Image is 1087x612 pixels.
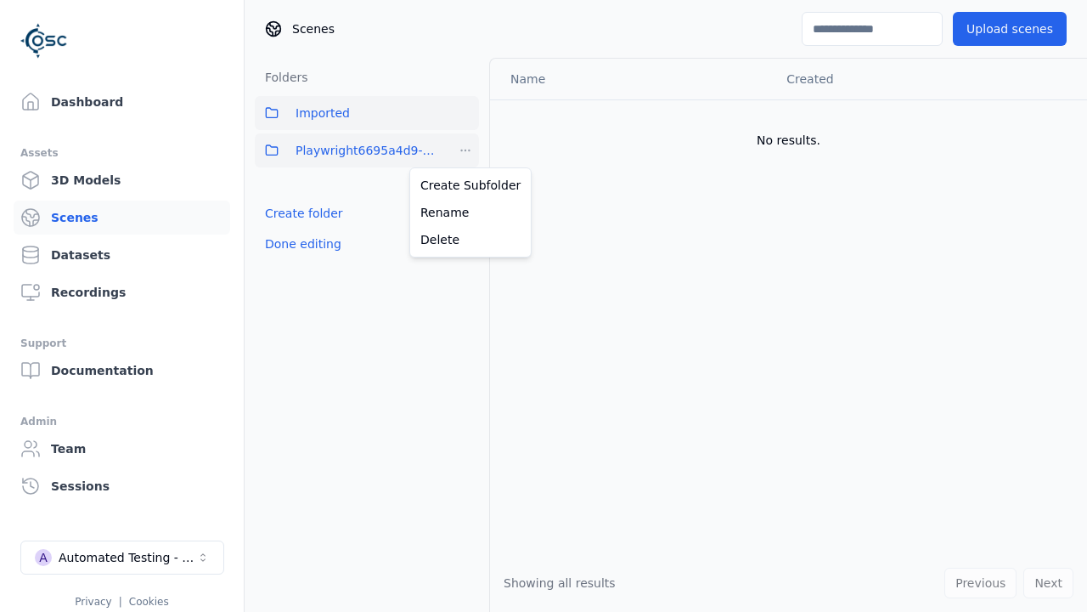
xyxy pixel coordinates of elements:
[414,199,527,226] a: Rename
[414,172,527,199] a: Create Subfolder
[414,226,527,253] a: Delete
